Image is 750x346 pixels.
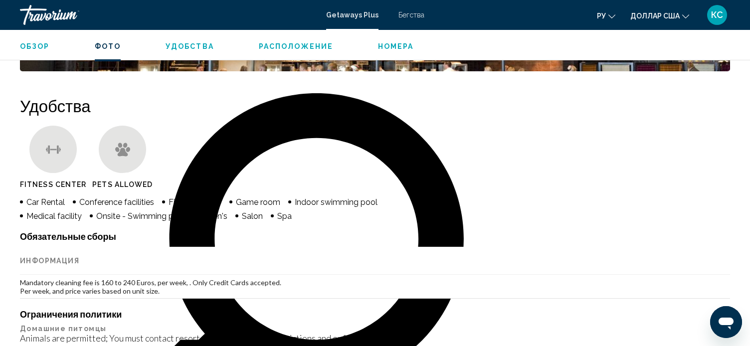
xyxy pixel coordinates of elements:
[20,325,730,333] p: Домашние питомцы
[95,42,121,51] button: Фото
[20,309,730,320] h4: Ограничения политики
[378,42,414,51] button: Номера
[710,306,742,338] iframe: Кнопка запуска окна обмена сообщениями
[630,12,680,20] font: доллар США
[20,231,730,242] h4: Обязательные сборы
[378,42,414,50] span: Номера
[166,42,214,50] span: Удобства
[79,197,154,207] span: Conference facilities
[597,8,615,23] button: Изменить язык
[169,197,221,207] span: Fitness Center
[597,12,606,20] font: ру
[26,211,82,221] span: Medical facility
[20,5,316,25] a: Травориум
[20,42,50,50] span: Обзор
[20,42,50,51] button: Обзор
[242,211,263,221] span: Salon
[277,211,292,221] span: Spa
[166,42,214,51] button: Удобства
[20,247,730,275] th: Информация
[20,275,730,299] td: Mandatory cleaning fee is 160 to 240 Euros, per week, . Only Credit Cards accepted. Per week, and...
[326,11,378,19] a: Getaways Plus
[704,4,730,25] button: Меню пользователя
[92,180,153,188] span: Pets Allowed
[295,197,377,207] span: Indoor swimming pool
[259,42,333,51] button: Расположение
[711,9,723,20] font: КС
[20,180,86,188] span: Fitness Center
[26,197,65,207] span: Car Rental
[95,42,121,50] span: Фото
[20,96,730,116] h2: Удобства
[630,8,689,23] button: Изменить валюту
[259,42,333,50] span: Расположение
[20,333,730,344] div: Animals are permitted; You must contact resort prior to travel for restrictions and or fees.
[236,197,280,207] span: Game room
[96,211,227,221] span: Onsite - Swimming pool - children's
[398,11,424,19] a: Бегства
